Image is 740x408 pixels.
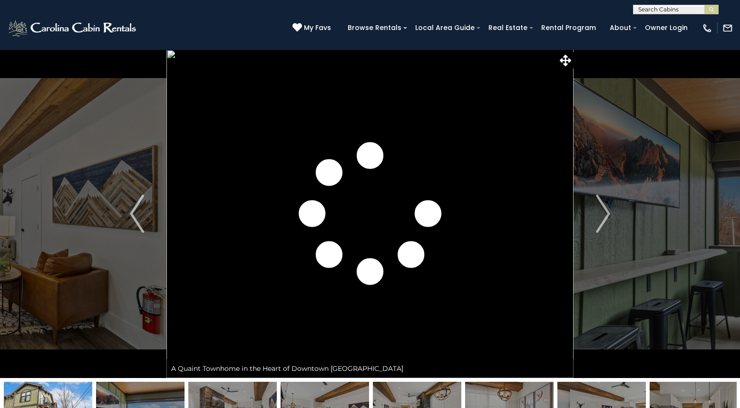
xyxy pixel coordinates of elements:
[484,20,532,35] a: Real Estate
[7,19,139,38] img: White-1-2.png
[605,20,636,35] a: About
[107,50,166,378] button: Previous
[343,20,406,35] a: Browse Rentals
[166,359,574,378] div: A Quaint Townhome in the Heart of Downtown [GEOGRAPHIC_DATA]
[130,195,144,233] img: arrow
[304,23,331,33] span: My Favs
[596,195,610,233] img: arrow
[574,50,633,378] button: Next
[722,23,733,33] img: mail-regular-white.png
[702,23,712,33] img: phone-regular-white.png
[536,20,601,35] a: Rental Program
[640,20,692,35] a: Owner Login
[292,23,333,33] a: My Favs
[410,20,479,35] a: Local Area Guide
